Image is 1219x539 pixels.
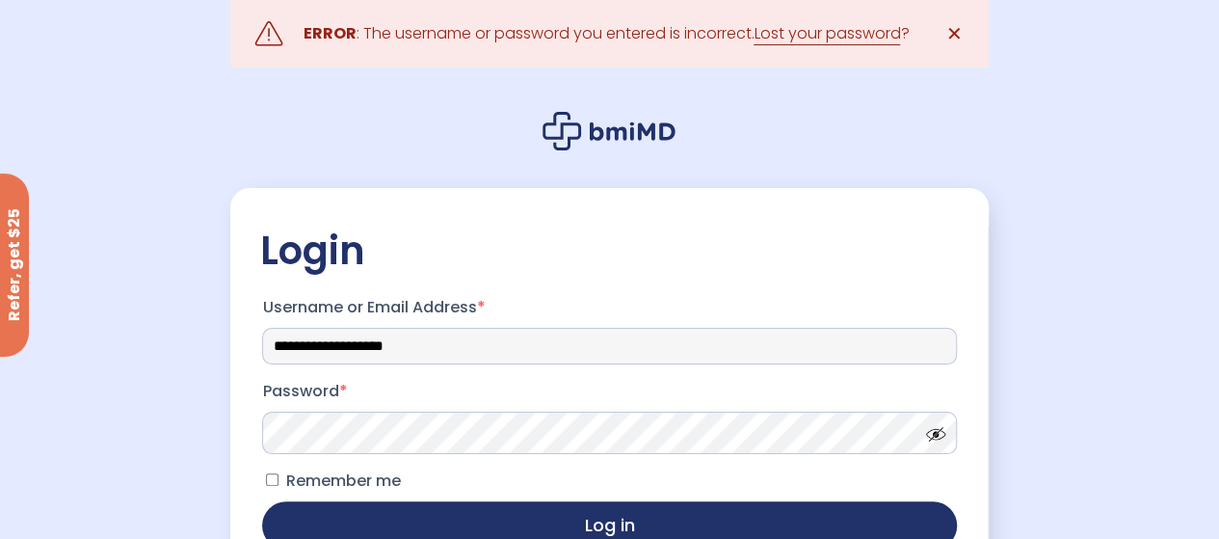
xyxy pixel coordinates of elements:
[303,20,909,47] div: : The username or password you entered is incorrect. ?
[285,470,400,492] span: Remember me
[262,376,956,407] label: Password
[303,22,356,44] strong: ERROR
[259,227,959,275] h2: Login
[946,20,963,47] span: ✕
[754,22,900,45] a: Lost your password
[936,14,974,53] a: ✕
[262,292,956,323] label: Username or Email Address
[266,473,278,486] input: Remember me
